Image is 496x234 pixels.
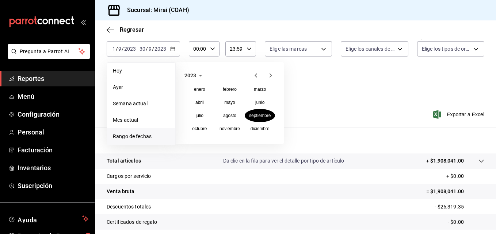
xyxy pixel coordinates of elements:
[245,96,275,109] button: junio de 2023
[124,46,136,52] input: ----
[120,26,144,33] span: Regresar
[113,116,169,124] span: Mes actual
[18,181,89,191] span: Suscripción
[249,113,271,118] abbr: septiembre de 2023
[223,87,237,92] abbr: febrero de 2023
[192,126,207,131] abbr: octubre de 2023
[245,83,275,96] button: marzo de 2023
[434,110,484,119] button: Exportar a Excel
[18,109,89,119] span: Configuración
[116,46,118,52] span: /
[223,157,344,165] p: Da clic en la fila para ver el detalle por tipo de artículo
[255,100,264,105] abbr: junio de 2023
[113,67,169,75] span: Hoy
[223,113,236,118] abbr: agosto de 2023
[184,122,215,135] button: octubre de 2023
[137,46,138,52] span: -
[346,45,394,52] span: Elige los canales de venta
[107,218,157,226] p: Certificados de regalo
[139,46,146,52] input: --
[215,109,245,122] button: agosto de 2023
[107,203,151,211] p: Descuentos totales
[245,122,275,135] button: diciembre de 2023
[18,74,89,83] span: Reportes
[448,218,484,226] p: - $0.00
[446,172,484,180] p: + $0.00
[107,26,144,33] button: Regresar
[224,100,235,105] abbr: mayo de 2023
[18,145,89,155] span: Facturación
[8,44,90,59] button: Pregunta a Parrot AI
[215,122,245,135] button: noviembre de 2023
[112,46,116,52] input: --
[18,163,89,173] span: Inventarios
[245,109,275,122] button: septiembre de 2023
[184,96,215,109] button: abril de 2023
[426,157,464,165] p: + $1,908,041.00
[215,96,245,109] button: mayo de 2023
[194,87,205,92] abbr: enero de 2023
[270,45,307,52] span: Elige las marcas
[5,53,90,61] a: Pregunta a Parrot AI
[154,46,167,52] input: ----
[426,188,484,195] p: = $1,908,041.00
[118,46,122,52] input: --
[196,113,203,118] abbr: julio de 2023
[422,45,471,52] span: Elige los tipos de orden
[146,46,148,52] span: /
[107,157,141,165] p: Total artículos
[184,73,196,78] span: 2023
[254,87,266,92] abbr: marzo de 2023
[251,126,270,131] abbr: diciembre de 2023
[80,19,86,25] button: open_drawer_menu
[18,214,79,223] span: Ayuda
[113,133,169,140] span: Rango de fechas
[113,83,169,91] span: Ayer
[184,109,215,122] button: julio de 2023
[215,83,245,96] button: febrero de 2023
[195,100,204,105] abbr: abril de 2023
[184,71,205,80] button: 2023
[148,46,152,52] input: --
[121,6,189,15] h3: Sucursal: Mirai (COAH)
[107,172,151,180] p: Cargos por servicio
[18,91,89,101] span: Menú
[107,188,134,195] p: Venta bruta
[20,48,79,55] span: Pregunta a Parrot AI
[220,126,240,131] abbr: noviembre de 2023
[152,46,154,52] span: /
[184,83,215,96] button: enero de 2023
[18,127,89,137] span: Personal
[435,203,484,211] p: - $26,319.35
[122,46,124,52] span: /
[113,100,169,108] span: Semana actual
